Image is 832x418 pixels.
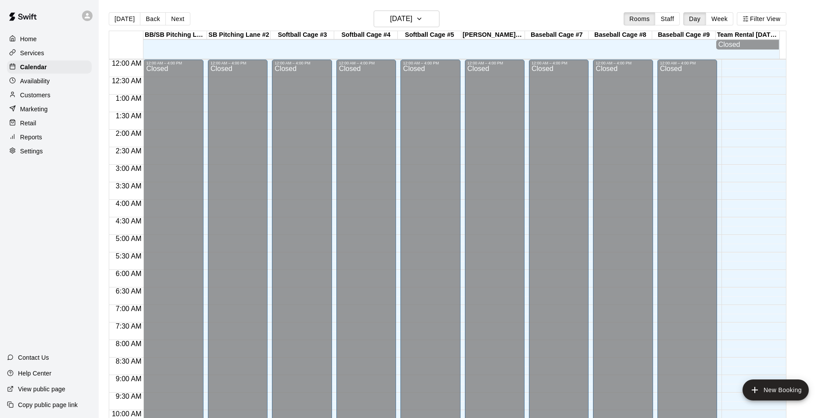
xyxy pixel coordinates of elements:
span: 3:30 AM [114,182,144,190]
p: Retail [20,119,36,128]
div: Team Rental [DATE] Special (2 Hours) [716,31,779,39]
div: 12:00 AM – 4:00 PM [532,61,586,65]
button: Week [706,12,733,25]
span: 9:30 AM [114,393,144,400]
p: Contact Us [18,353,49,362]
p: View public page [18,385,65,393]
a: Availability [7,74,92,88]
p: Services [20,49,44,57]
span: 8:00 AM [114,340,144,347]
span: 5:30 AM [114,252,144,260]
button: [DATE] [109,12,140,25]
p: Reports [20,133,42,142]
button: Rooms [624,12,655,25]
a: Marketing [7,103,92,116]
div: 12:00 AM – 4:00 PM [275,61,329,65]
div: Softball Cage #5 [398,31,461,39]
span: 8:30 AM [114,358,144,365]
p: Calendar [20,63,47,71]
div: 12:00 AM – 4:00 PM [403,61,457,65]
span: 12:00 AM [110,60,144,67]
span: 4:00 AM [114,200,144,207]
a: Retail [7,117,92,130]
span: 6:30 AM [114,287,144,295]
div: SB Pitching Lane #2 [207,31,271,39]
span: 7:30 AM [114,322,144,330]
button: Staff [655,12,680,25]
span: 10:00 AM [110,410,144,418]
p: Marketing [20,105,48,113]
a: Customers [7,89,92,102]
div: [PERSON_NAME] #6 [461,31,525,39]
span: 1:00 AM [114,95,144,102]
a: Settings [7,145,92,158]
button: [DATE] [374,11,439,27]
button: Next [165,12,190,25]
span: 7:00 AM [114,305,144,312]
p: Home [20,35,37,43]
p: Copy public page link [18,400,78,409]
div: Closed [718,41,777,49]
span: 1:30 AM [114,112,144,120]
div: Baseball Cage #8 [589,31,652,39]
span: 2:30 AM [114,147,144,155]
div: Softball Cage #4 [334,31,398,39]
div: 12:00 AM – 4:00 PM [146,61,200,65]
div: 12:00 AM – 4:00 PM [211,61,265,65]
span: 12:30 AM [110,77,144,85]
span: 9:00 AM [114,375,144,383]
p: Customers [20,91,50,99]
a: Services [7,46,92,60]
button: add [743,379,809,400]
h6: [DATE] [390,13,412,25]
div: Baseball Cage #7 [525,31,589,39]
a: Reports [7,131,92,144]
div: 12:00 AM – 4:00 PM [660,61,714,65]
div: 12:00 AM – 4:00 PM [339,61,393,65]
span: 4:30 AM [114,217,144,225]
div: 12:00 AM – 4:00 PM [468,61,522,65]
a: Home [7,32,92,46]
a: Calendar [7,60,92,74]
button: Back [140,12,166,25]
span: 3:00 AM [114,165,144,172]
p: Settings [20,147,43,156]
div: 12:00 AM – 4:00 PM [596,61,650,65]
span: 2:00 AM [114,130,144,137]
p: Help Center [18,369,51,378]
div: Softball Cage #3 [271,31,334,39]
div: BB/SB Pitching Lane #1 [143,31,207,39]
span: 6:00 AM [114,270,144,277]
p: Availability [20,77,50,85]
button: Filter View [737,12,786,25]
span: 5:00 AM [114,235,144,242]
div: Baseball Cage #9 [652,31,716,39]
button: Day [683,12,706,25]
